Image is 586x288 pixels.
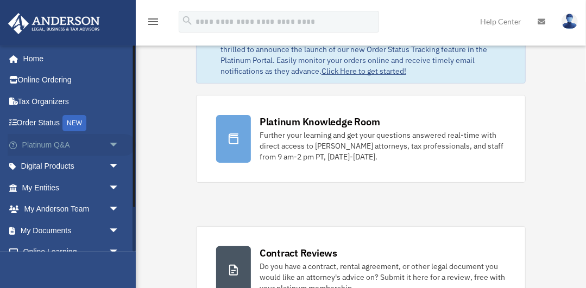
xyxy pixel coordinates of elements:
[8,112,136,135] a: Order StatusNEW
[109,134,130,156] span: arrow_drop_down
[147,15,160,28] i: menu
[8,241,136,263] a: Online Learningarrow_drop_down
[5,13,103,34] img: Anderson Advisors Platinum Portal
[8,177,136,199] a: My Entitiesarrow_drop_down
[220,33,516,76] div: Based on your feedback, we're thrilled to announce the launch of our new Order Status Tracking fe...
[562,14,578,29] img: User Pic
[8,199,136,220] a: My Anderson Teamarrow_drop_down
[109,241,130,264] span: arrow_drop_down
[260,246,337,260] div: Contract Reviews
[8,91,136,112] a: Tax Organizers
[147,19,160,28] a: menu
[109,220,130,242] span: arrow_drop_down
[109,177,130,199] span: arrow_drop_down
[109,199,130,221] span: arrow_drop_down
[260,115,380,129] div: Platinum Knowledge Room
[8,48,130,69] a: Home
[181,15,193,27] i: search
[62,115,86,131] div: NEW
[322,66,406,76] a: Click Here to get started!
[109,156,130,178] span: arrow_drop_down
[8,156,136,177] a: Digital Productsarrow_drop_down
[196,95,526,183] a: Platinum Knowledge Room Further your learning and get your questions answered real-time with dire...
[8,69,136,91] a: Online Ordering
[8,134,136,156] a: Platinum Q&Aarrow_drop_down
[8,220,136,241] a: My Documentsarrow_drop_down
[260,130,506,162] div: Further your learning and get your questions answered real-time with direct access to [PERSON_NAM...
